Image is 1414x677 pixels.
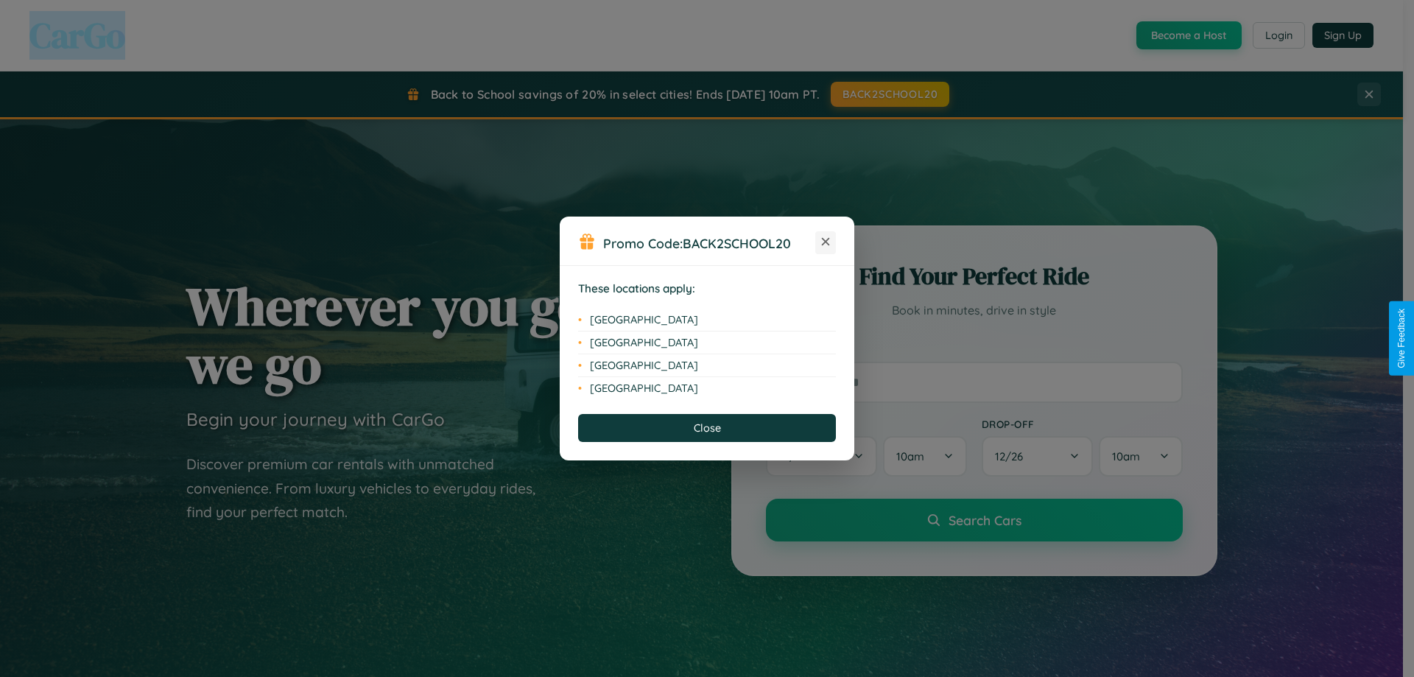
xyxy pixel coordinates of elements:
li: [GEOGRAPHIC_DATA] [578,377,836,399]
h3: Promo Code: [603,235,815,251]
strong: These locations apply: [578,281,695,295]
b: BACK2SCHOOL20 [683,235,791,251]
button: Close [578,414,836,442]
li: [GEOGRAPHIC_DATA] [578,354,836,377]
li: [GEOGRAPHIC_DATA] [578,309,836,332]
div: Give Feedback [1396,309,1407,368]
li: [GEOGRAPHIC_DATA] [578,332,836,354]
